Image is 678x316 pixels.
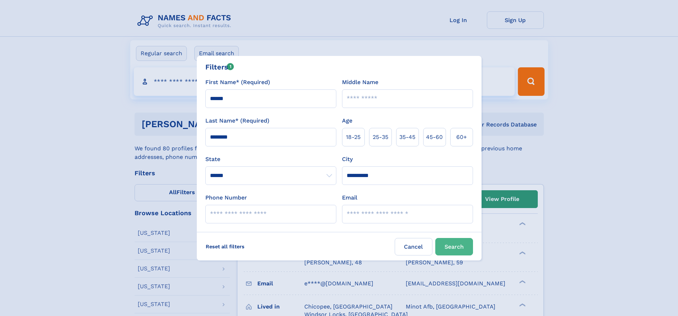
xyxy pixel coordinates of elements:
label: Email [342,193,357,202]
label: Reset all filters [201,238,249,255]
span: 35‑45 [399,133,415,141]
label: Last Name* (Required) [205,116,269,125]
label: First Name* (Required) [205,78,270,87]
div: Filters [205,62,234,72]
button: Search [435,238,473,255]
span: 18‑25 [346,133,361,141]
label: Cancel [395,238,432,255]
label: Age [342,116,352,125]
label: Middle Name [342,78,378,87]
label: State [205,155,336,164]
span: 25‑35 [373,133,388,141]
span: 60+ [456,133,467,141]
label: City [342,155,353,164]
label: Phone Number [205,193,247,202]
span: 45‑60 [426,133,443,141]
